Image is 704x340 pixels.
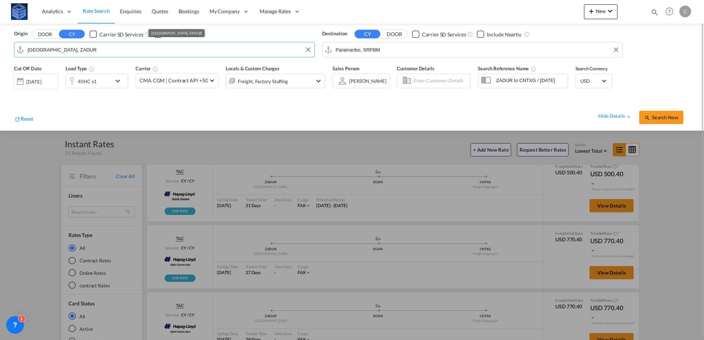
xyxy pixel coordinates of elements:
[303,44,314,55] button: Clear Input
[413,75,468,86] input: Enter Customer Details
[587,8,615,14] span: New
[113,77,126,85] md-icon: icon-chevron-down
[663,5,676,18] span: Help
[14,74,58,89] div: [DATE]
[14,30,27,38] span: Origin
[606,7,615,15] md-icon: icon-chevron-down
[355,30,380,38] button: CY
[397,65,434,71] span: Customer Details
[625,113,632,120] md-icon: icon-chevron-up
[14,65,42,71] span: Cut Off Date
[477,30,521,38] md-checkbox: Checkbox No Ink
[151,29,202,37] div: [GEOGRAPHIC_DATA], ZADUR
[524,31,530,37] md-icon: Unchecked: Ignores neighbouring ports when fetching rates.Checked : Includes neighbouring ports w...
[26,78,41,85] div: [DATE]
[651,8,659,16] md-icon: icon-magnify
[66,74,128,88] div: 40HC x1icon-chevron-down
[412,30,466,38] md-checkbox: Checkbox No Ink
[598,113,632,120] div: hide detailsicon-chevron-up
[140,77,208,84] span: CMA CGM | Contract API +50
[349,78,387,84] div: [PERSON_NAME]
[66,65,95,71] span: Load Type
[154,30,199,38] md-checkbox: Checkbox No Ink
[348,75,387,86] md-select: Sales Person: Carlo Piccolo
[14,88,20,98] md-datepicker: Select
[14,115,33,124] div: icon-refreshReset
[492,75,568,86] input: Search Reference Name
[152,8,168,14] span: Quotes
[89,30,143,38] md-checkbox: Checkbox No Ink
[11,3,28,20] img: fff785d0086311efa2d3e168b14c2f64.png
[314,77,323,85] md-icon: icon-chevron-down
[639,111,683,124] button: icon-magnifySearch Now
[83,8,110,14] span: Rate Search
[332,65,359,71] span: Sales Person
[651,8,659,19] div: icon-magnify
[210,8,240,15] span: My Company
[467,31,473,37] md-icon: Unchecked: Search for CY (Container Yard) services for all selected carriers.Checked : Search for...
[587,7,596,15] md-icon: icon-plus 400-fg
[260,8,291,15] span: Manage Rates
[32,30,58,39] button: DOOR
[135,65,158,71] span: Carrier
[89,66,95,72] md-icon: icon-information-outline
[580,75,608,86] md-select: Select Currency: $ USDUnited States Dollar
[21,116,33,122] span: Reset
[336,44,619,55] input: Search by Port
[679,6,691,17] div: C
[575,66,608,71] span: Search Currency
[42,8,63,15] span: Analytics
[531,66,536,72] md-icon: Your search will be saved by the below given name
[610,44,622,55] button: Clear Input
[226,74,325,88] div: Freight Factory Stuffingicon-chevron-down
[644,114,678,120] span: icon-magnifySearch Now
[644,115,650,121] md-icon: icon-magnify
[663,5,679,18] div: Help
[120,8,141,14] span: Enquiries
[179,8,199,14] span: Bookings
[322,30,347,38] span: Destination
[59,30,85,38] button: CY
[14,42,314,57] md-input-container: Durban, ZADUR
[99,31,143,38] div: Carrier SD Services
[478,65,536,71] span: Search Reference Name
[487,31,521,38] div: Include Nearby
[422,31,466,38] div: Carrier SD Services
[152,66,158,72] md-icon: The selected Trucker/Carrierwill be displayed in the rate results If the rates are from another f...
[381,30,407,39] button: DOOR
[580,78,601,84] span: USD
[323,42,623,57] md-input-container: Paramaribo, SRPBM
[145,31,151,37] md-icon: Unchecked: Search for CY (Container Yard) services for all selected carriers.Checked : Search for...
[28,44,311,55] input: Search by Port
[14,116,21,123] md-icon: icon-refresh
[238,76,288,86] div: Freight Factory Stuffing
[584,4,617,19] button: icon-plus 400-fgNewicon-chevron-down
[226,65,279,71] span: Locals & Custom Charges
[78,76,97,86] div: 40HC x1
